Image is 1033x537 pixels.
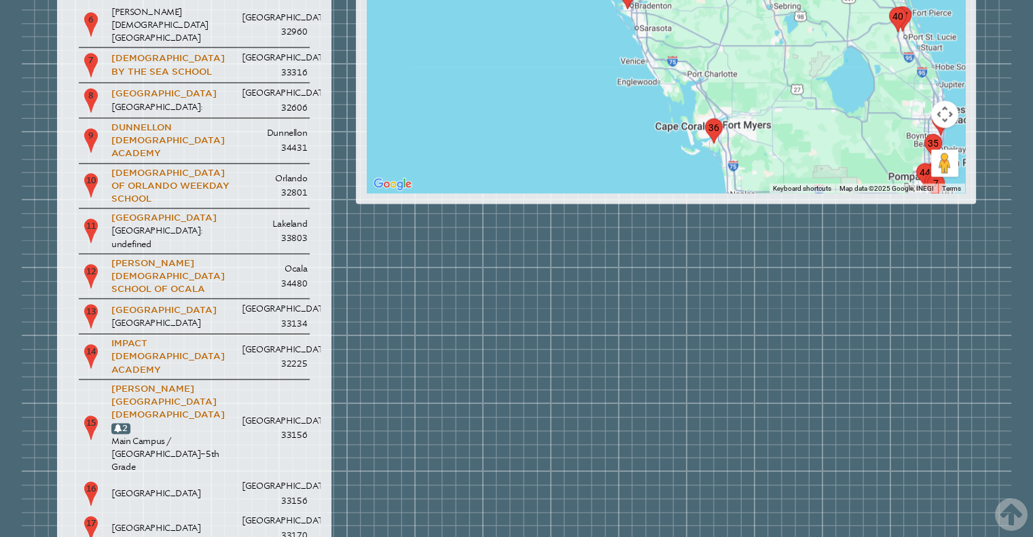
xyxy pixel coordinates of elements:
a: Terms (opens in new tab) [942,185,961,192]
a: [GEOGRAPHIC_DATA] [111,305,217,315]
div: marker43 [922,155,950,191]
div: marker7 [922,168,950,204]
p: 11 [81,217,101,244]
a: [DEMOGRAPHIC_DATA] of Orlando Weekday School [111,168,230,204]
p: 16 [81,480,101,507]
p: 10 [81,172,101,199]
p: [GEOGRAPHIC_DATA]: [111,100,236,113]
div: marker37 [888,1,917,37]
a: 2 [114,423,128,433]
p: Orlando 32801 [242,171,307,200]
p: Main Campus / [GEOGRAPHIC_DATA]–5th Grade [111,434,236,474]
p: 15 [81,414,101,441]
div: marker40 [884,1,912,37]
button: Drag Pegman onto the map to open Street View [931,149,958,177]
p: [PERSON_NAME][DEMOGRAPHIC_DATA][GEOGRAPHIC_DATA] [111,5,236,45]
p: [GEOGRAPHIC_DATA]: undefined [111,224,236,250]
p: 9 [81,127,101,154]
p: 14 [81,343,101,370]
div: marker38 [928,99,956,135]
p: [GEOGRAPHIC_DATA] [111,521,236,534]
div: marker44 [911,158,939,193]
p: 8 [81,87,101,114]
p: Dunnellon 34431 [242,126,307,155]
p: [GEOGRAPHIC_DATA] 33316 [242,50,307,79]
p: [GEOGRAPHIC_DATA] 33134 [242,301,307,331]
span: Map data ©2025 Google, INEGI [839,185,934,192]
div: marker36 [700,113,728,149]
a: Open this area in Google Maps (opens a new window) [370,175,415,193]
div: marker18 [926,105,955,141]
div: marker1 [919,167,947,203]
p: [GEOGRAPHIC_DATA] 33156 [242,413,307,443]
p: 6 [81,11,101,38]
p: 7 [81,52,101,79]
p: Ocala 34480 [242,261,307,291]
p: Lakeland 33803 [242,217,307,246]
a: Impact [DEMOGRAPHIC_DATA] Academy [111,338,225,374]
button: Map camera controls [931,100,958,128]
p: 13 [81,303,101,330]
a: [PERSON_NAME][GEOGRAPHIC_DATA][DEMOGRAPHIC_DATA] [111,384,225,420]
button: Keyboard shortcuts [773,184,831,193]
a: [GEOGRAPHIC_DATA] [111,88,217,98]
p: [GEOGRAPHIC_DATA] 33156 [242,479,307,508]
a: Dunnellon [DEMOGRAPHIC_DATA] Academy [111,122,225,158]
img: Google [370,175,415,193]
a: [DEMOGRAPHIC_DATA] By the Sea School [111,53,225,76]
p: 12 [81,263,101,290]
div: marker35 [919,128,947,164]
p: [GEOGRAPHIC_DATA] [111,316,236,329]
p: [GEOGRAPHIC_DATA] 32606 [242,86,307,115]
p: [GEOGRAPHIC_DATA] [111,487,236,500]
p: [GEOGRAPHIC_DATA] 32960 [242,10,307,39]
a: [PERSON_NAME][DEMOGRAPHIC_DATA] School of Ocala [111,258,225,294]
p: [GEOGRAPHIC_DATA] 32225 [242,342,307,371]
a: [GEOGRAPHIC_DATA] [111,212,217,223]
